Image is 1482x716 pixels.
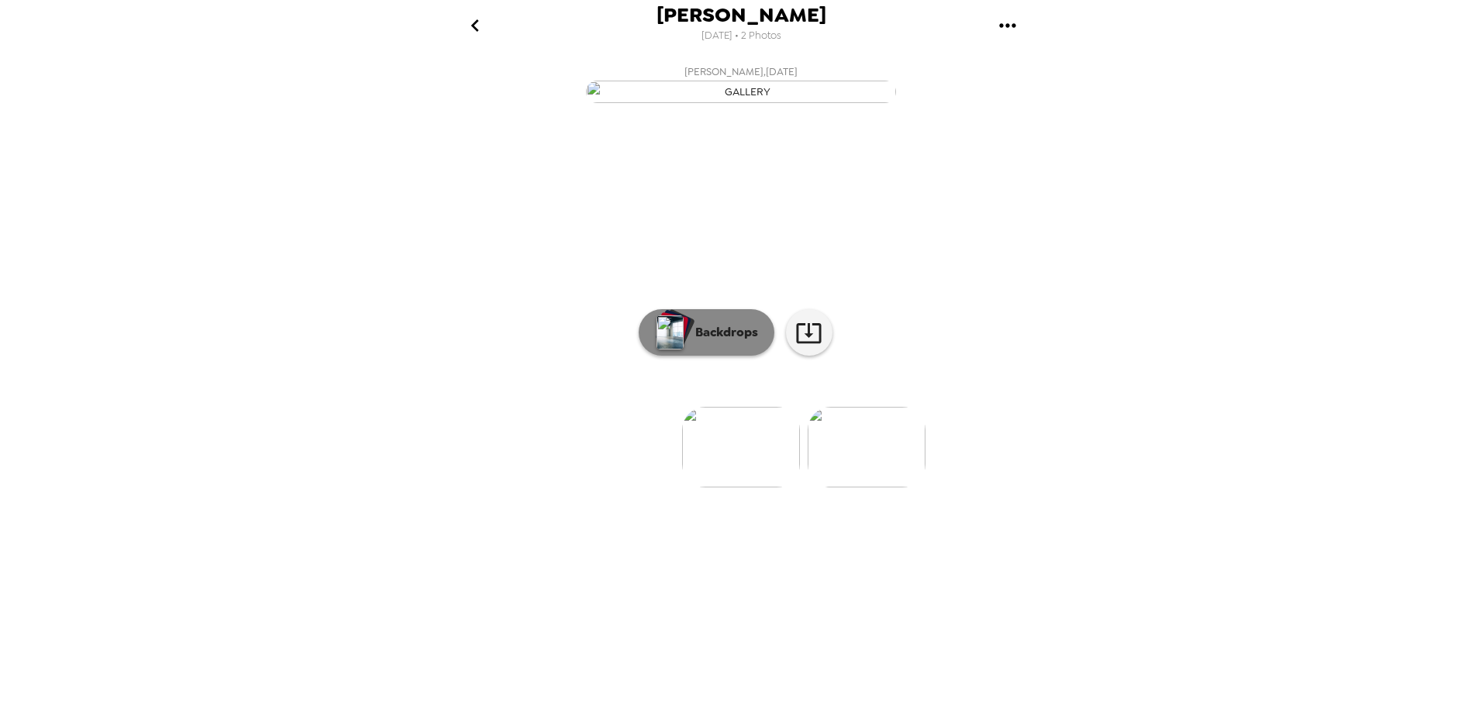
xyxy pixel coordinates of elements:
img: gallery [586,81,896,103]
span: [DATE] • 2 Photos [701,26,781,46]
img: gallery [682,407,800,487]
button: Backdrops [639,309,774,356]
button: [PERSON_NAME],[DATE] [431,58,1051,108]
img: gallery [808,407,925,487]
p: Backdrops [688,323,758,342]
span: [PERSON_NAME] [657,5,826,26]
span: [PERSON_NAME] , [DATE] [684,63,798,81]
